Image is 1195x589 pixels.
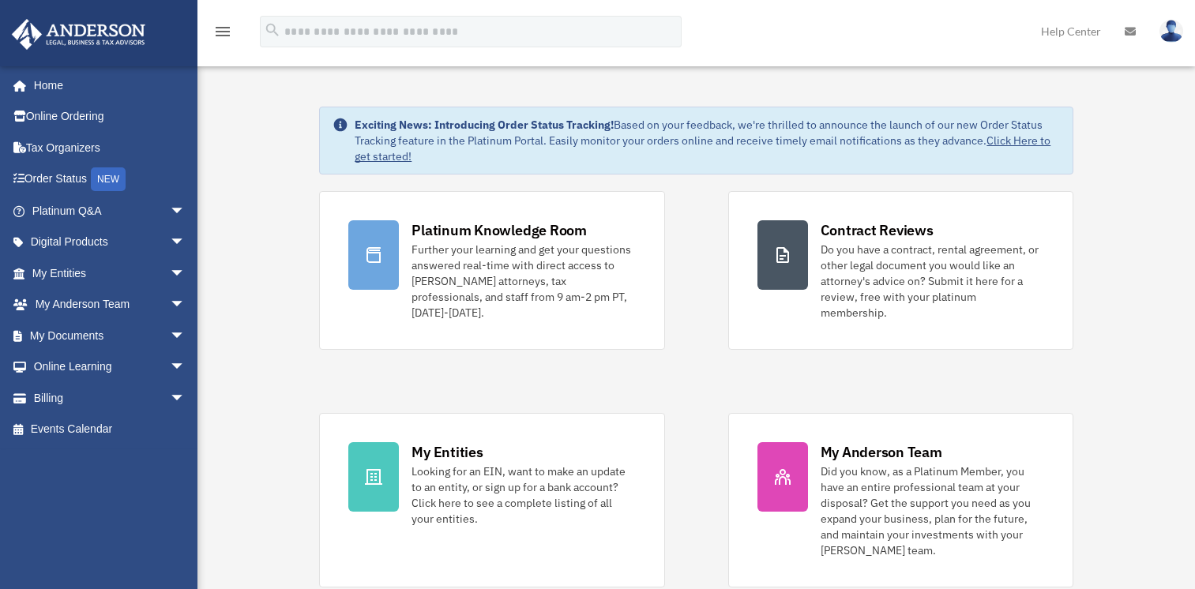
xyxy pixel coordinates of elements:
[264,21,281,39] i: search
[11,382,209,414] a: Billingarrow_drop_down
[1159,20,1183,43] img: User Pic
[821,242,1044,321] div: Do you have a contract, rental agreement, or other legal document you would like an attorney's ad...
[11,227,209,258] a: Digital Productsarrow_drop_down
[11,69,201,101] a: Home
[411,463,635,527] div: Looking for an EIN, want to make an update to an entity, or sign up for a bank account? Click her...
[319,413,664,587] a: My Entities Looking for an EIN, want to make an update to an entity, or sign up for a bank accoun...
[821,463,1044,558] div: Did you know, as a Platinum Member, you have an entire professional team at your disposal? Get th...
[170,227,201,259] span: arrow_drop_down
[355,117,1059,164] div: Based on your feedback, we're thrilled to announce the launch of our new Order Status Tracking fe...
[728,191,1073,350] a: Contract Reviews Do you have a contract, rental agreement, or other legal document you would like...
[411,442,483,462] div: My Entities
[170,289,201,321] span: arrow_drop_down
[355,133,1050,163] a: Click Here to get started!
[821,442,942,462] div: My Anderson Team
[821,220,934,240] div: Contract Reviews
[11,101,209,133] a: Online Ordering
[11,195,209,227] a: Platinum Q&Aarrow_drop_down
[213,22,232,41] i: menu
[319,191,664,350] a: Platinum Knowledge Room Further your learning and get your questions answered real-time with dire...
[11,257,209,289] a: My Entitiesarrow_drop_down
[11,132,209,163] a: Tax Organizers
[170,320,201,352] span: arrow_drop_down
[411,242,635,321] div: Further your learning and get your questions answered real-time with direct access to [PERSON_NAM...
[411,220,587,240] div: Platinum Knowledge Room
[11,414,209,445] a: Events Calendar
[170,195,201,227] span: arrow_drop_down
[728,413,1073,587] a: My Anderson Team Did you know, as a Platinum Member, you have an entire professional team at your...
[355,118,614,132] strong: Exciting News: Introducing Order Status Tracking!
[7,19,150,50] img: Anderson Advisors Platinum Portal
[11,351,209,383] a: Online Learningarrow_drop_down
[91,167,126,191] div: NEW
[213,28,232,41] a: menu
[170,257,201,290] span: arrow_drop_down
[170,382,201,415] span: arrow_drop_down
[11,320,209,351] a: My Documentsarrow_drop_down
[11,289,209,321] a: My Anderson Teamarrow_drop_down
[170,351,201,384] span: arrow_drop_down
[11,163,209,196] a: Order StatusNEW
